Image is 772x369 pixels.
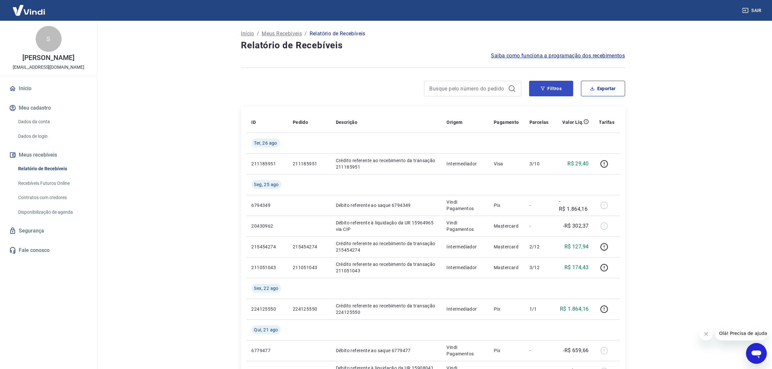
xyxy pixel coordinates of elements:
[252,264,282,271] p: 211051043
[563,222,589,230] p: -R$ 302,37
[447,264,484,271] p: Intermediador
[8,0,50,20] img: Vindi
[8,148,89,162] button: Meus recebíveis
[447,161,484,167] p: Intermediador
[252,347,282,354] p: 6779477
[241,39,625,52] h4: Relatório de Recebíveis
[447,344,484,357] p: Vindi Pagamentos
[293,306,326,312] p: 224125550
[567,160,588,168] p: R$ 29,40
[336,202,436,208] p: Débito referente ao saque 6794349
[4,5,54,10] span: Olá! Precisa de ajuda?
[8,243,89,257] a: Fale conosco
[252,306,282,312] p: 224125550
[241,30,254,38] a: Início
[8,81,89,96] a: Início
[336,303,436,315] p: Crédito referente ao recebimento da transação 224125550
[491,52,625,60] a: Saiba como funciona a programação dos recebimentos
[494,306,519,312] p: Pix
[581,81,625,96] button: Exportar
[16,177,89,190] a: Recebíveis Futuros Online
[336,240,436,253] p: Crédito referente ao recebimento da transação 215454274
[529,223,549,229] p: -
[8,224,89,238] a: Segurança
[447,244,484,250] p: Intermediador
[336,220,436,232] p: Débito referente à liquidação da UR 15964965 via CIP
[336,157,436,170] p: Crédito referente ao recebimento da transação 211185951
[529,347,549,354] p: -
[16,191,89,204] a: Contratos com credores
[447,199,484,212] p: Vindi Pagamentos
[494,244,519,250] p: Mastercard
[494,223,519,229] p: Mastercard
[494,119,519,125] p: Pagamento
[252,223,282,229] p: 20430962
[252,161,282,167] p: 211185951
[16,130,89,143] a: Dados de login
[746,343,767,364] iframe: Botão para abrir a janela de mensagens
[447,119,463,125] p: Origem
[560,305,588,313] p: R$ 1.864,16
[257,30,259,38] p: /
[715,326,767,340] iframe: Mensagem da empresa
[447,306,484,312] p: Intermediador
[252,244,282,250] p: 215454274
[336,119,358,125] p: Descrição
[336,347,436,354] p: Débito referente ao saque 6779477
[529,81,573,96] button: Filtros
[252,119,256,125] p: ID
[494,347,519,354] p: Pix
[16,206,89,219] a: Disponibilização de agenda
[529,244,549,250] p: 2/12
[430,84,505,93] input: Busque pelo número do pedido
[529,119,549,125] p: Parcelas
[262,30,302,38] a: Meus Recebíveis
[529,306,549,312] p: 1/1
[16,115,89,128] a: Dados da conta
[563,347,589,354] p: -R$ 659,66
[494,161,519,167] p: Visa
[494,202,519,208] p: Pix
[252,202,282,208] p: 6794349
[599,119,615,125] p: Tarifas
[494,264,519,271] p: Mastercard
[254,285,279,292] span: Sex, 22 ago
[310,30,365,38] p: Relatório de Recebíveis
[36,26,62,52] div: S
[564,264,589,271] p: R$ 174,43
[8,101,89,115] button: Meu cadastro
[254,327,278,333] span: Qui, 21 ago
[529,264,549,271] p: 3/12
[529,161,549,167] p: 3/10
[741,5,764,17] button: Sair
[22,54,74,61] p: [PERSON_NAME]
[700,327,713,340] iframe: Fechar mensagem
[293,161,326,167] p: 211185951
[564,243,589,251] p: R$ 127,94
[304,30,307,38] p: /
[13,64,84,71] p: [EMAIL_ADDRESS][DOMAIN_NAME]
[16,162,89,175] a: Relatório de Recebíveis
[529,202,549,208] p: -
[563,119,584,125] p: Valor Líq.
[447,220,484,232] p: Vindi Pagamentos
[559,197,589,213] p: -R$ 1.864,16
[254,181,279,188] span: Seg, 25 ago
[293,244,326,250] p: 215454274
[293,264,326,271] p: 211051043
[254,140,277,146] span: Ter, 26 ago
[293,119,308,125] p: Pedido
[336,261,436,274] p: Crédito referente ao recebimento da transação 211051043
